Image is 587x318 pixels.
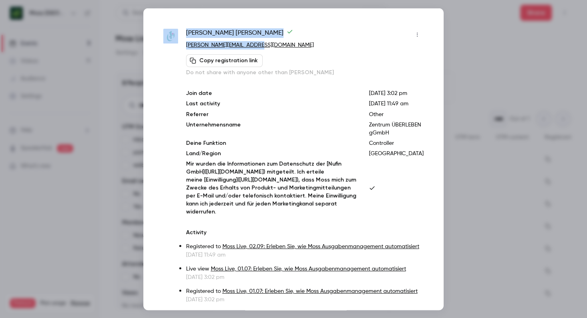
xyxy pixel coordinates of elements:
p: [DATE] 3:02 pm [369,89,424,97]
p: [GEOGRAPHIC_DATA] [369,149,424,157]
p: Live view [186,265,424,273]
p: Controller [369,139,424,147]
p: Deine Funktion [186,139,356,147]
img: ueberleben.org [163,29,178,43]
p: Registered to [186,287,424,295]
p: Do not share with anyone other than [PERSON_NAME] [186,68,424,76]
p: Land/Region [186,149,356,157]
p: Last activity [186,99,356,108]
span: [DATE] 11:49 am [369,101,409,106]
a: [PERSON_NAME][EMAIL_ADDRESS][DOMAIN_NAME] [186,42,314,47]
p: Registered to [186,242,424,251]
p: Mir wurden die Informationen zum Datenschutz der [Nufin GmbH]([URL][DOMAIN_NAME]) mitgeteilt. Ich... [186,160,356,215]
button: Copy registration link [186,54,263,67]
a: Moss Live, 01.07: Erleben Sie, wie Moss Ausgabenmanagement automatisiert [222,288,418,294]
p: [DATE] 3:02 pm [186,295,424,303]
a: Moss Live, 01.07: Erleben Sie, wie Moss Ausgabenmanagement automatisiert [211,266,406,271]
a: Moss Live, 02.09: Erleben Sie, wie Moss Ausgabenmanagement automatisiert [222,243,419,249]
p: Activity [186,228,424,236]
p: [DATE] 11:49 am [186,251,424,259]
p: Other [369,110,424,118]
p: Unternehmensname [186,120,356,136]
span: [PERSON_NAME] [PERSON_NAME] [186,28,293,41]
p: Zentrum ÜBERLEBEN gGmbH [369,120,424,136]
p: Referrer [186,110,356,118]
p: Join date [186,89,356,97]
p: [DATE] 3:02 pm [186,273,424,281]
